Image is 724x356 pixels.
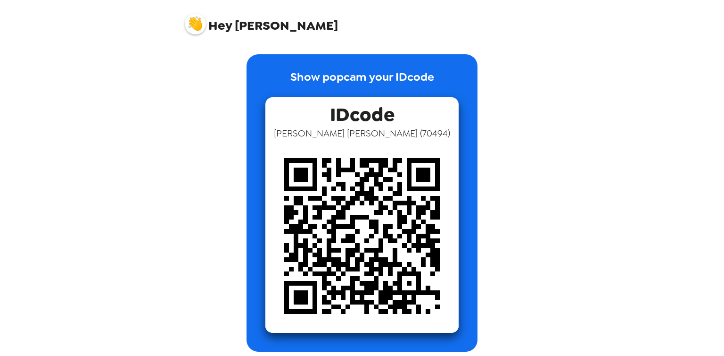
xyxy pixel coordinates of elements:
img: qr code [265,139,459,333]
p: Show popcam your IDcode [290,68,434,97]
span: IDcode [330,97,395,127]
span: [PERSON_NAME] [185,8,338,32]
img: profile pic [185,13,206,34]
span: Hey [208,17,232,34]
span: [PERSON_NAME] [PERSON_NAME] ( 70494 ) [274,127,450,139]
